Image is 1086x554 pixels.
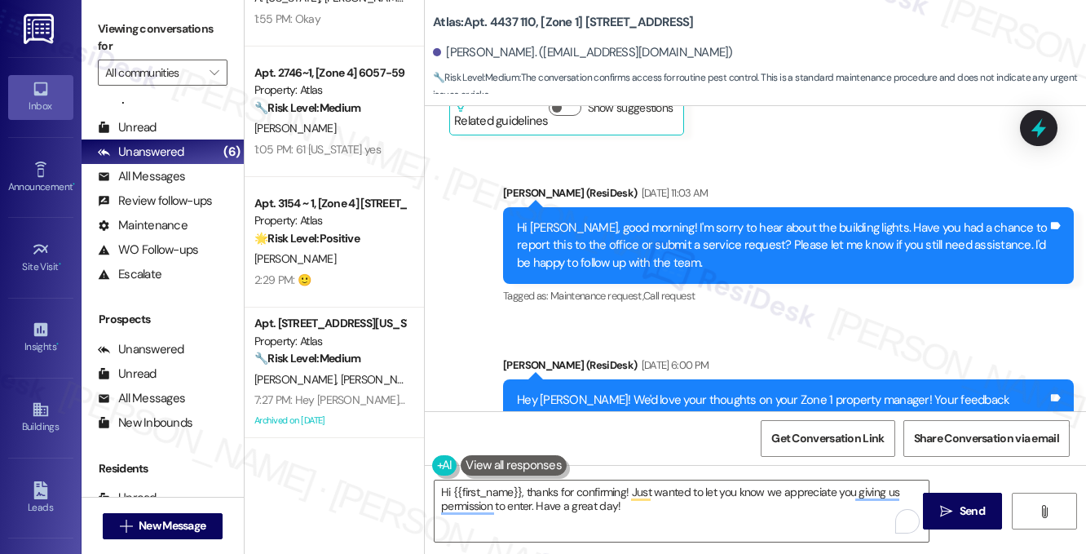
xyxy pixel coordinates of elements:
button: New Message [103,513,223,539]
span: Maintenance request , [550,289,643,303]
button: Send [923,493,1002,530]
strong: 🔧 Risk Level: Medium [254,100,360,115]
div: All Messages [98,168,185,185]
span: Call request [643,289,695,303]
span: Send [960,503,985,520]
a: Leads [8,476,73,521]
a: Buildings [8,396,73,440]
a: Insights • [8,316,73,360]
b: Atlas: Apt. 4437 110, [Zone 1] [STREET_ADDRESS] [433,14,694,31]
div: Maintenance [98,217,188,234]
span: • [56,339,59,350]
strong: 🌟 Risk Level: Positive [254,231,360,246]
div: [PERSON_NAME] (ResiDesk) [503,184,1074,207]
div: Unread [98,119,157,136]
span: : The conversation confirms access for routine pest control. This is a standard maintenance proce... [433,69,1086,104]
div: Apt. 2746~1, [Zone 4] 6057-59 S. [US_STATE] [254,64,405,82]
span: [PERSON_NAME] [341,372,422,387]
div: 1:55 PM: Okay [254,11,320,26]
div: All Messages [98,390,185,407]
button: Share Conversation via email [903,420,1070,457]
div: 2:29 PM: 🙂 [254,273,311,287]
div: [DATE] 11:03 AM [638,184,709,202]
div: [DATE] 6:00 PM [638,357,709,374]
span: Share Conversation via email [914,430,1059,447]
strong: 🔧 Risk Level: Medium [254,351,360,366]
img: ResiDesk Logo [24,14,57,44]
a: Inbox [8,75,73,119]
div: Property: Atlas [254,212,405,229]
span: [PERSON_NAME] [254,251,336,266]
span: • [59,259,61,270]
div: Prospects [82,311,244,328]
div: (6) [219,140,244,165]
button: Get Conversation Link [761,420,894,457]
strong: 🔧 Risk Level: Medium [433,71,519,84]
div: Unread [98,366,157,383]
div: Archived on [DATE] [253,410,407,431]
div: Unread [98,490,157,507]
div: Hey [PERSON_NAME]! We'd love your thoughts on your Zone 1 property manager! Your feedback directl... [517,392,1048,479]
div: Tagged as: [503,284,1074,308]
div: [PERSON_NAME] (ResiDesk) [503,357,1074,379]
div: Apt. 3154 ~ 1, [Zone 4] [STREET_ADDRESS] [254,195,405,212]
label: Viewing conversations for [98,16,227,60]
div: Apt. [STREET_ADDRESS][US_STATE], [Zone 1] [STREET_ADDRESS][US_STATE] [254,315,405,332]
input: All communities [105,60,201,86]
div: New Inbounds [98,414,192,432]
textarea: To enrich screen reader interactions, please activate Accessibility in Grammarly extension settings [435,481,929,542]
div: [PERSON_NAME]. ([EMAIL_ADDRESS][DOMAIN_NAME]) [433,44,733,61]
i:  [940,505,952,518]
div: Unanswered [98,341,184,358]
div: Related guidelines [454,100,549,130]
div: 1:05 PM: 61 [US_STATE] yes [254,142,381,157]
i:  [1038,505,1050,518]
span: New Message [139,517,205,534]
label: Show suggestions [588,100,673,117]
span: [PERSON_NAME] [254,121,336,135]
i:  [120,520,132,533]
div: Residents [82,460,244,477]
i:  [210,66,219,79]
div: 7:27 PM: Hey [PERSON_NAME] and [PERSON_NAME], we appreciate your text! We'll be back at 11AM to h... [254,392,1045,407]
div: Property: Atlas [254,333,405,350]
span: [PERSON_NAME] [254,372,341,387]
div: Escalate [98,266,161,283]
div: Property: Atlas [254,82,405,99]
div: Hi [PERSON_NAME], good morning! I'm sorry to hear about the building lights. Have you had a chanc... [517,219,1048,272]
div: Review follow-ups [98,193,212,210]
span: • [73,179,75,190]
a: Site Visit • [8,236,73,280]
div: Unanswered [98,144,184,161]
span: Get Conversation Link [771,430,884,447]
div: WO Follow-ups [98,242,198,259]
